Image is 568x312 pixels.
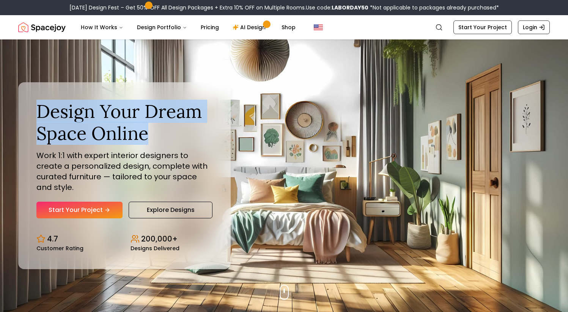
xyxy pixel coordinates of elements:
[18,20,66,35] img: Spacejoy Logo
[314,23,323,32] img: United States
[131,20,193,35] button: Design Portfolio
[141,234,178,244] p: 200,000+
[69,4,499,11] div: [DATE] Design Fest – Get 50% OFF All Design Packages + Extra 10% OFF on Multiple Rooms.
[195,20,225,35] a: Pricing
[75,20,129,35] button: How It Works
[306,4,368,11] span: Use code:
[131,246,179,251] small: Designs Delivered
[227,20,274,35] a: AI Design
[518,20,550,34] a: Login
[36,246,83,251] small: Customer Rating
[47,234,58,244] p: 4.7
[36,100,212,144] h1: Design Your Dream Space Online
[129,202,212,218] a: Explore Designs
[36,150,212,193] p: Work 1:1 with expert interior designers to create a personalized design, complete with curated fu...
[18,15,550,39] nav: Global
[75,20,302,35] nav: Main
[36,227,212,251] div: Design stats
[36,202,123,218] a: Start Your Project
[453,20,512,34] a: Start Your Project
[18,20,66,35] a: Spacejoy
[332,4,368,11] b: LABORDAY50
[275,20,302,35] a: Shop
[368,4,499,11] span: *Not applicable to packages already purchased*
